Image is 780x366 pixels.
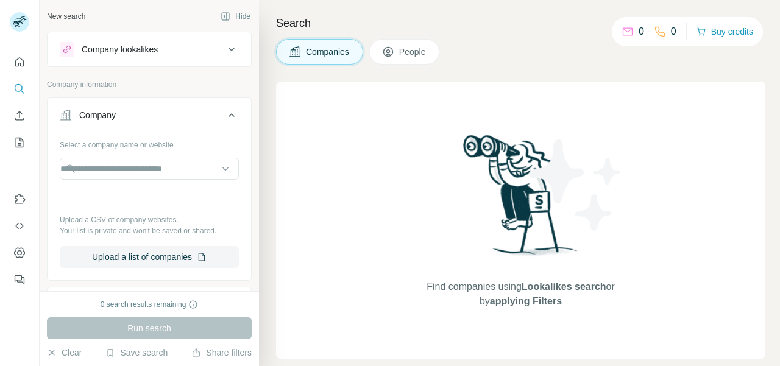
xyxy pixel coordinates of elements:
[101,299,199,310] div: 0 search results remaining
[82,43,158,55] div: Company lookalikes
[639,24,644,39] p: 0
[10,242,29,264] button: Dashboard
[306,46,350,58] span: Companies
[10,132,29,153] button: My lists
[105,347,168,359] button: Save search
[423,280,618,309] span: Find companies using or by
[60,135,239,150] div: Select a company name or website
[458,132,584,267] img: Surfe Illustration - Woman searching with binoculars
[490,296,562,306] span: applying Filters
[48,100,251,135] button: Company
[48,290,251,319] button: Industry
[10,78,29,100] button: Search
[521,130,631,240] img: Surfe Illustration - Stars
[60,214,239,225] p: Upload a CSV of company websites.
[522,281,606,292] span: Lookalikes search
[10,269,29,290] button: Feedback
[10,105,29,127] button: Enrich CSV
[47,11,85,22] div: New search
[47,347,82,359] button: Clear
[60,225,239,236] p: Your list is private and won't be saved or shared.
[212,7,259,26] button: Hide
[191,347,252,359] button: Share filters
[697,23,753,40] button: Buy credits
[10,51,29,73] button: Quick start
[60,246,239,268] button: Upload a list of companies
[10,215,29,237] button: Use Surfe API
[671,24,676,39] p: 0
[48,35,251,64] button: Company lookalikes
[79,109,116,121] div: Company
[47,79,252,90] p: Company information
[276,15,765,32] h4: Search
[10,188,29,210] button: Use Surfe on LinkedIn
[399,46,427,58] span: People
